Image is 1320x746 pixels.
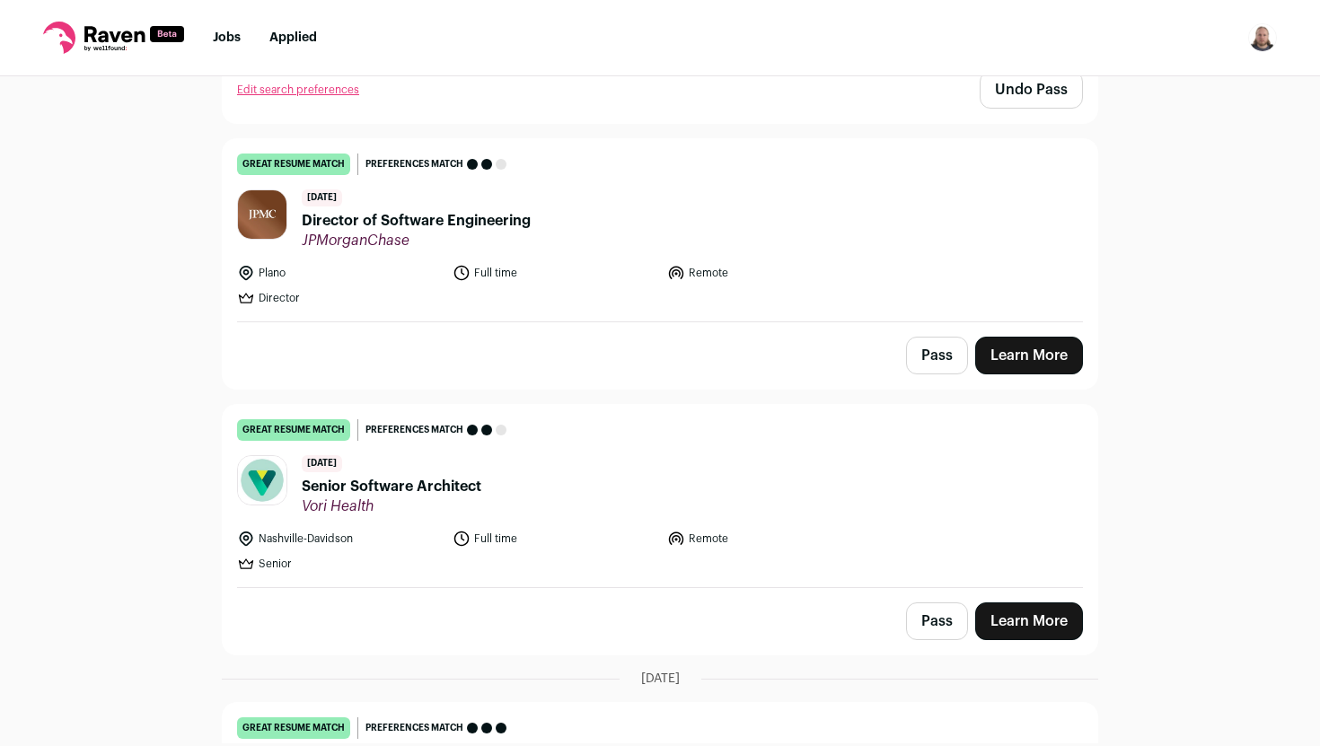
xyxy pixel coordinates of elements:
li: Nashville-Davidson [237,530,442,548]
li: Senior [237,555,442,573]
span: Preferences match [365,421,463,439]
span: Director of Software Engineering [302,210,531,232]
button: Undo Pass [980,71,1083,109]
li: Remote [667,264,872,282]
button: Open dropdown [1248,23,1277,52]
a: Jobs [213,31,241,44]
li: Plano [237,264,442,282]
div: great resume match [237,717,350,739]
li: Full time [453,530,657,548]
li: Remote [667,530,872,548]
a: Applied [269,31,317,44]
li: Director [237,289,442,307]
a: great resume match Preferences match [DATE] Director of Software Engineering JPMorganChase Plano ... [223,139,1097,321]
li: Full time [453,264,657,282]
span: Vori Health [302,497,481,515]
span: Preferences match [365,719,463,737]
span: Senior Software Architect [302,476,481,497]
img: 7b885d7853d99a6fb4b23532aa805c1cb4f5ba713b0885dd6b9d7d733eac6e3d.jpg [238,456,286,505]
a: great resume match Preferences match [DATE] Senior Software Architect Vori Health Nashville-David... [223,405,1097,587]
span: [DATE] [641,670,680,688]
a: Edit search preferences [237,83,359,97]
button: Pass [906,337,968,374]
button: Pass [906,602,968,640]
a: Learn More [975,337,1083,374]
div: great resume match [237,419,350,441]
span: [DATE] [302,189,342,206]
img: dbf1e915ae85f37df3404b4c05d486a3b29b5bae2d38654172e6aa14fae6c07c.jpg [238,190,286,239]
span: Preferences match [365,155,463,173]
img: 6560051-medium_jpg [1248,23,1277,52]
a: Learn More [975,602,1083,640]
span: [DATE] [302,455,342,472]
div: great resume match [237,154,350,175]
span: JPMorganChase [302,232,531,250]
